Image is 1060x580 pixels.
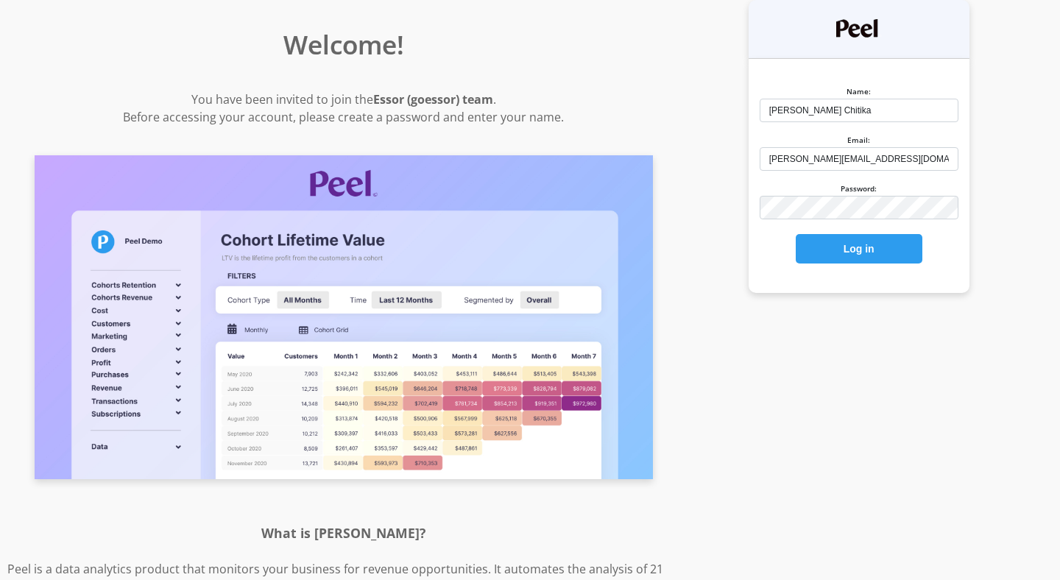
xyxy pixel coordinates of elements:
input: Michael Bluth [760,99,958,122]
strong: Essor (goessor) team [373,91,493,107]
label: Name: [847,86,871,96]
p: You have been invited to join the . Before accessing your account, please create a password and e... [7,91,679,126]
label: Email: [847,135,870,145]
button: Log in [796,234,922,264]
img: Screenshot of Peel [35,155,653,480]
img: Peel [836,19,882,38]
label: Password: [841,183,877,194]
